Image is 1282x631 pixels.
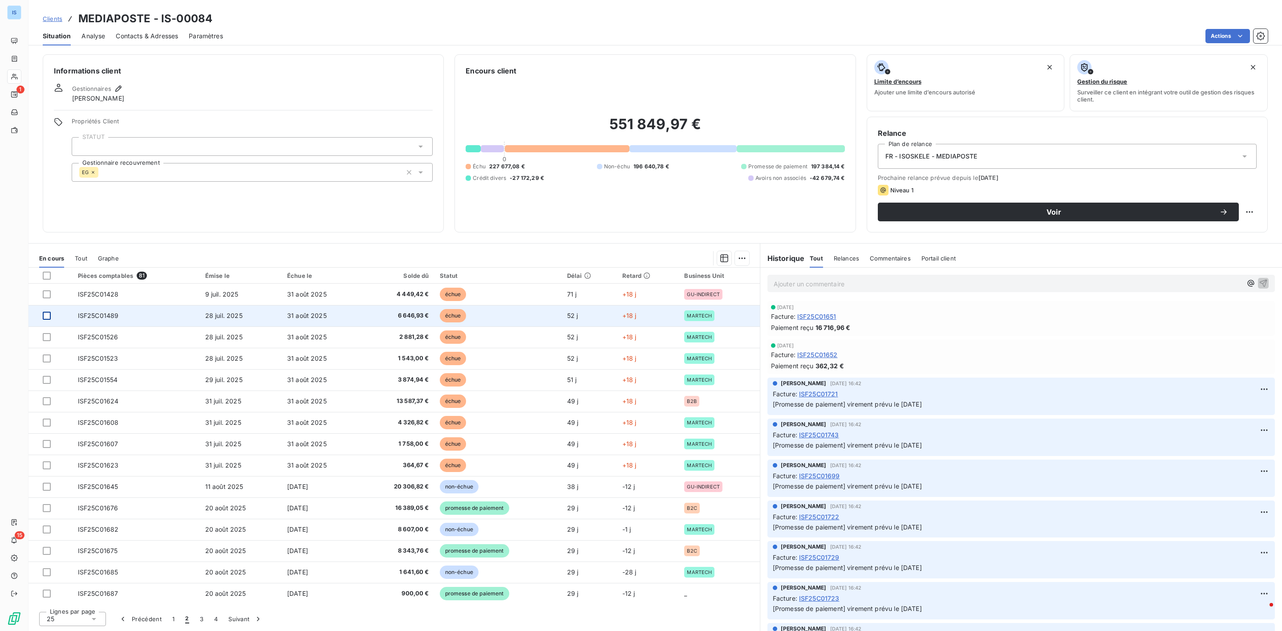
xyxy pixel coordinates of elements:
span: 20 août 2025 [205,547,246,554]
span: +18 j [622,376,637,383]
span: ISF25C01723 [799,594,840,603]
span: +18 j [622,440,637,448]
span: 49 j [567,419,579,426]
span: MARTECH [687,334,712,340]
span: [DATE] [287,568,308,576]
span: [Promesse de paiement] virement prévu le [DATE] [773,441,922,449]
span: MARTECH [687,527,712,532]
span: [DATE] [287,483,308,490]
span: ISF25C01624 [78,397,119,405]
span: 20 août 2025 [205,568,246,576]
span: Gestion du risque [1077,78,1127,85]
span: Gestionnaires [72,85,111,92]
span: 20 août 2025 [205,590,246,597]
span: 52 j [567,312,578,319]
span: 81 [137,272,147,280]
span: +18 j [622,354,637,362]
button: 2 [180,610,194,628]
div: Échue le [287,272,356,279]
span: [PERSON_NAME] [72,94,124,103]
span: Voir [888,208,1219,216]
span: Tout [75,255,87,262]
span: Non-échu [604,163,630,171]
span: ISF25C01687 [78,590,118,597]
span: 49 j [567,397,579,405]
span: Situation [43,32,71,41]
span: 29 j [567,568,579,576]
span: GU-INDIRECT [687,292,720,297]
span: 29 j [567,547,579,554]
span: [Promesse de paiement] virement prévu le [DATE] [773,400,922,408]
span: [DATE] 16:42 [830,381,862,386]
span: non-échue [440,523,479,536]
span: 31 août 2025 [287,290,327,298]
span: 71 j [567,290,577,298]
span: 25 [47,615,54,623]
span: -12 j [622,547,635,554]
div: Solde dû [367,272,429,279]
span: [Promesse de paiement] virement prévu le [DATE] [773,564,922,571]
span: 51 j [567,376,577,383]
span: 364,67 € [367,461,429,470]
a: Clients [43,14,62,23]
span: 20 août 2025 [205,504,246,512]
span: 31 août 2025 [287,461,327,469]
span: [DATE] [287,590,308,597]
span: 16 389,05 € [367,504,429,513]
span: 8 343,76 € [367,546,429,555]
span: EG [82,170,89,175]
span: non-échue [440,566,479,579]
span: 2 [185,615,189,623]
span: [DATE] [777,305,794,310]
span: -12 j [622,483,635,490]
span: échue [440,459,467,472]
span: 8 607,00 € [367,525,429,534]
span: Analyse [81,32,105,41]
span: 4 449,42 € [367,290,429,299]
span: promesse de paiement [440,587,509,600]
span: [DATE] [287,547,308,554]
span: B2B [687,399,696,404]
span: [Promesse de paiement] virement prévu le [DATE] [773,605,922,612]
span: MARTECH [687,570,712,575]
span: +18 j [622,461,637,469]
span: échue [440,288,467,301]
span: [DATE] 16:42 [830,585,862,590]
h6: Encours client [466,65,516,76]
span: [PERSON_NAME] [781,502,827,510]
span: 29 j [567,590,579,597]
span: Propriétés Client [72,118,433,130]
input: Ajouter une valeur [79,142,86,151]
span: 197 384,14 € [811,163,845,171]
span: 1 758,00 € [367,440,429,448]
h6: Relance [878,128,1257,138]
span: [Promesse de paiement] virement prévu le [DATE] [773,482,922,490]
button: Actions [1205,29,1250,43]
button: Limite d’encoursAjouter une limite d’encours autorisé [867,54,1065,111]
span: Tout [810,255,823,262]
span: 9 juil. 2025 [205,290,239,298]
span: ISF25C01607 [78,440,118,448]
span: 29 j [567,504,579,512]
span: Facture : [771,350,795,359]
span: échue [440,352,467,365]
span: ISF25C01523 [78,354,118,362]
span: ISF25C01685 [78,568,118,576]
div: Émise le [205,272,276,279]
span: Facture : [773,471,797,480]
div: Pièces comptables [78,272,195,280]
span: 900,00 € [367,589,429,598]
span: Facture : [773,553,797,562]
span: ISF25C01489 [78,312,119,319]
span: [DATE] [777,343,794,348]
h6: Historique [760,253,805,264]
span: +18 j [622,397,637,405]
span: 49 j [567,440,579,448]
span: 31 août 2025 [287,312,327,319]
span: 1 641,60 € [367,568,429,577]
span: FR - ISOSKELE - MEDIAPOSTE [885,152,978,161]
div: Statut [440,272,556,279]
span: Échu [473,163,486,171]
span: 28 juil. 2025 [205,354,243,362]
span: promesse de paiement [440,544,509,558]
